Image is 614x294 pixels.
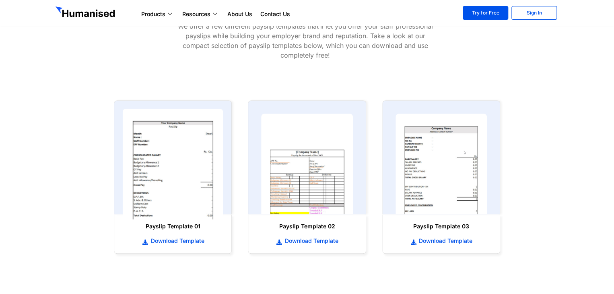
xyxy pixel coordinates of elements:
[396,114,487,214] img: payslip template
[256,222,357,230] h6: Payslip Template 02
[256,236,357,245] a: Download Template
[417,237,472,245] span: Download Template
[223,9,256,19] a: About Us
[137,9,178,19] a: Products
[391,236,492,245] a: Download Template
[391,222,492,230] h6: Payslip Template 03
[256,9,294,19] a: Contact Us
[173,21,438,60] p: We offer a few different payslip templates that’ll let you offer your staff professional payslips...
[511,6,557,20] a: Sign In
[148,237,204,245] span: Download Template
[283,237,338,245] span: Download Template
[123,109,223,219] img: payslip template
[122,236,223,245] a: Download Template
[178,9,223,19] a: Resources
[261,114,352,214] img: payslip template
[463,6,508,20] a: Try for Free
[122,222,223,230] h6: Payslip Template 01
[56,6,117,19] img: GetHumanised Logo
